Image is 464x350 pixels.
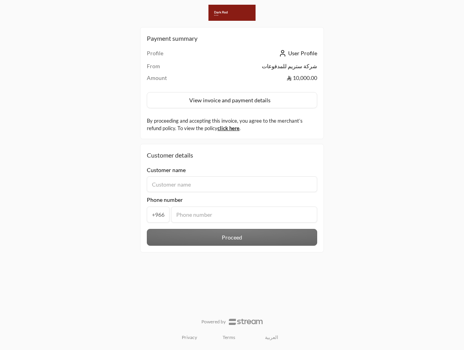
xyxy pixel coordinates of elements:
button: View invoice and payment details [147,92,317,109]
span: Customer name [147,166,186,174]
input: Customer name [147,176,317,192]
a: العربية [261,331,282,344]
td: شركة ستريم للمدفوعات [192,62,317,74]
h2: Payment summary [147,34,317,43]
td: Amount [147,74,192,86]
label: By proceeding and accepting this invoice, you agree to the merchant’s refund policy. To view the ... [147,117,317,132]
a: Privacy [182,334,197,341]
span: Phone number [147,196,183,204]
td: From [147,62,192,74]
span: +966 [147,207,170,223]
a: click here [217,125,239,131]
img: Company Logo [208,5,256,21]
a: Terms [223,334,235,341]
p: Powered by [201,319,226,325]
input: Phone number [171,207,317,223]
div: Customer details [147,151,317,160]
span: User Profile [288,50,317,56]
td: Profile [147,49,192,62]
a: User Profile [277,50,317,56]
td: 10,000.00 [192,74,317,86]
